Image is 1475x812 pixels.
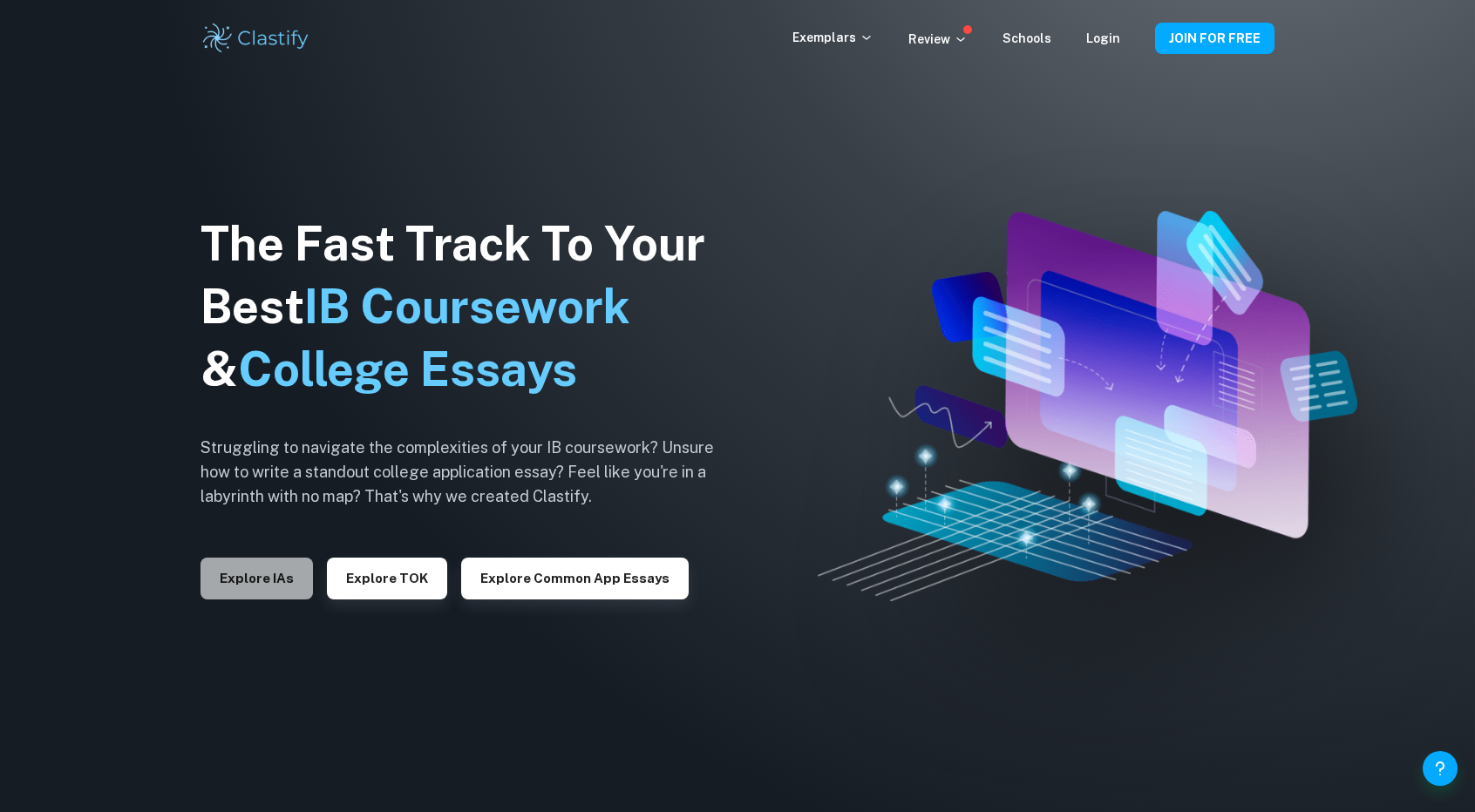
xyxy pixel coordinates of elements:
[1155,23,1274,54] button: JOIN FOR FREE
[201,436,741,509] h6: Struggling to navigate the complexities of your IB coursework? Unsure how to write a standout col...
[238,342,577,396] span: College Essays
[201,21,311,56] img: Clastify logo
[461,569,689,585] a: Explore Common App essays
[1423,751,1458,786] button: Help and Feedback
[792,28,873,47] p: Exemplars
[201,558,313,599] button: Explore IAs
[818,211,1357,600] img: Clastify hero
[1086,31,1120,45] a: Login
[908,30,968,49] p: Review
[461,558,689,599] button: Explore Common App essays
[1003,31,1051,45] a: Schools
[304,279,630,334] span: IB Coursework
[327,569,447,585] a: Explore TOK
[201,213,741,401] h1: The Fast Track To Your Best &
[327,558,447,599] button: Explore TOK
[201,569,313,585] a: Explore IAs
